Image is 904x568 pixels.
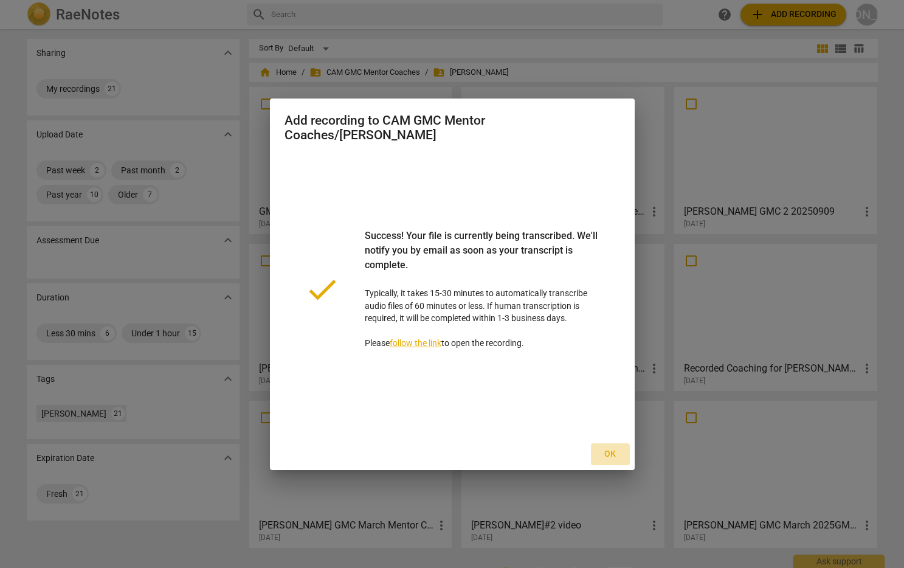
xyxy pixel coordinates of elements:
[591,443,630,465] button: Ok
[601,448,620,460] span: Ok
[304,271,340,308] span: done
[285,113,620,143] h2: Add recording to CAM GMC Mentor Coaches/[PERSON_NAME]
[365,229,601,287] div: Success! Your file is currently being transcribed. We'll notify you by email as soon as your tran...
[390,338,441,348] a: follow the link
[365,229,601,350] p: Typically, it takes 15-30 minutes to automatically transcribe audio files of 60 minutes or less. ...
